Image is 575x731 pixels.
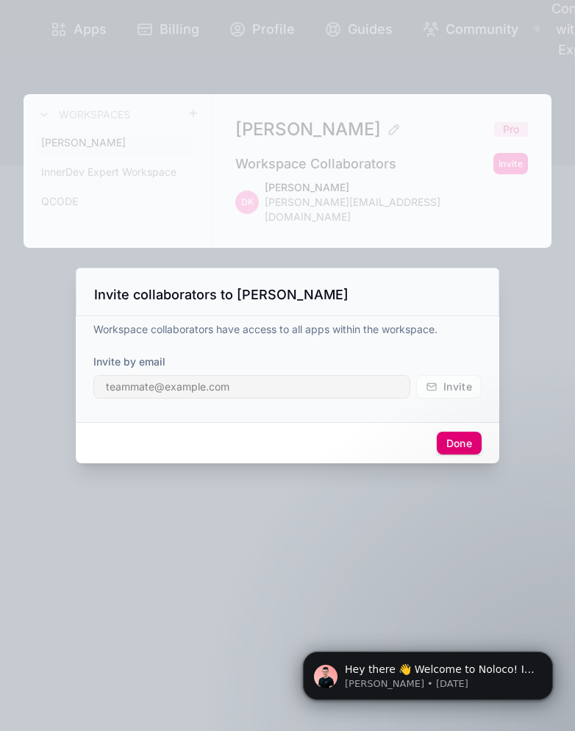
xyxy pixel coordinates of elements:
[94,286,349,304] h3: Invite collaborators to [PERSON_NAME]
[93,322,482,337] p: Workspace collaborators have access to all apps within the workspace.
[437,432,482,455] button: Done
[93,354,165,369] label: Invite by email
[93,375,410,399] input: teammate@example.com
[281,621,575,724] iframe: Intercom notifications message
